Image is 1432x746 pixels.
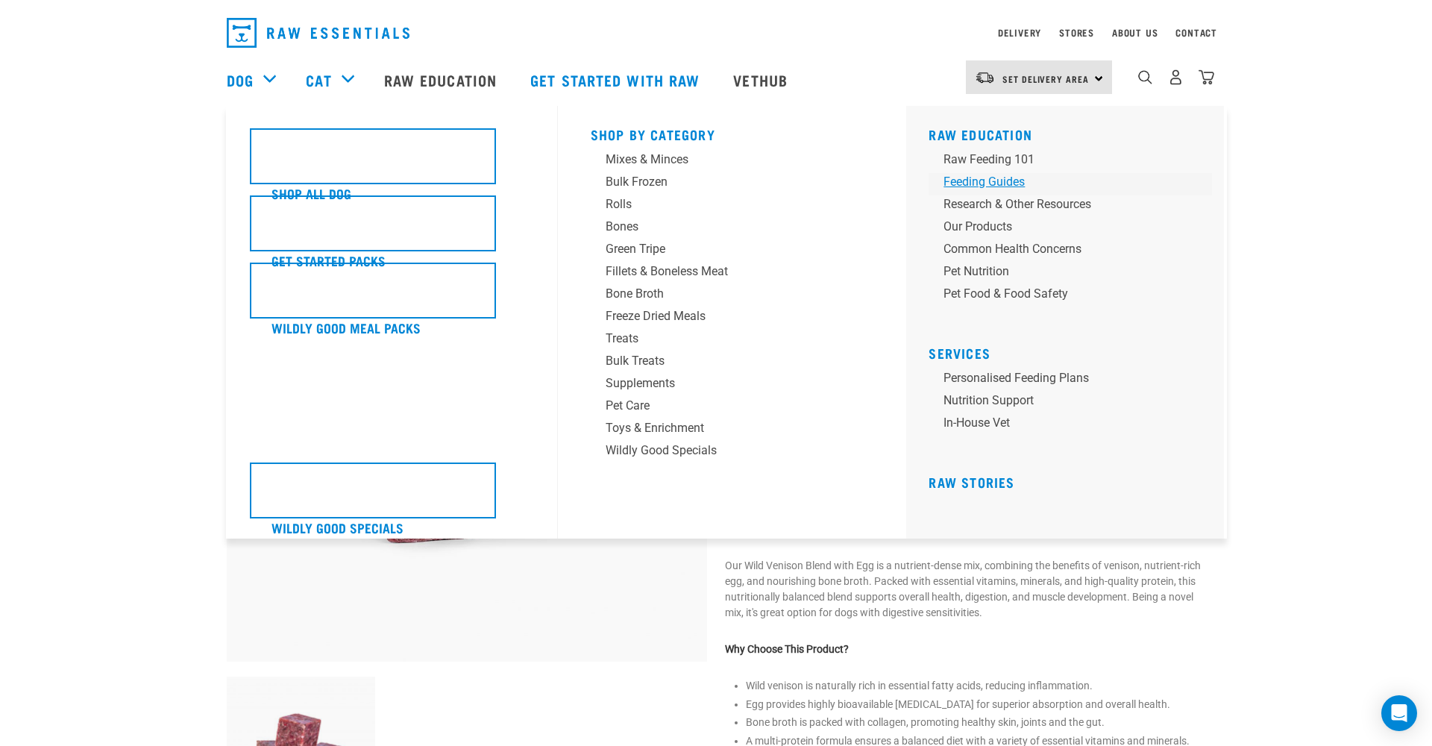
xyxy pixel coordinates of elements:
div: Mixes & Minces [606,151,838,169]
a: Wildly Good Specials [591,442,874,464]
li: Bone broth is packed with collagen, promoting healthy skin, joints and the gut. [746,715,1205,730]
div: Bulk Frozen [606,173,838,191]
a: Stores [1059,30,1094,35]
img: Raw Essentials Logo [227,18,409,48]
div: Bone Broth [606,285,838,303]
div: Raw Feeding 101 [943,151,1176,169]
nav: dropdown navigation [215,12,1217,54]
a: Feeding Guides [929,173,1212,195]
a: Bone Broth [591,285,874,307]
div: Pet Care [606,397,838,415]
div: Supplements [606,374,838,392]
a: Cat [306,69,331,91]
div: Bulk Treats [606,352,838,370]
div: Fillets & Boneless Meat [606,263,838,280]
a: Shop All Dog [250,128,533,195]
h5: Wildly Good Meal Packs [271,318,421,337]
a: Freeze Dried Meals [591,307,874,330]
div: Rolls [606,195,838,213]
a: Rolls [591,195,874,218]
h5: Shop By Category [591,127,874,139]
li: Wild venison is naturally rich in essential fatty acids, reducing inflammation. [746,678,1205,694]
a: Nutrition Support [929,392,1212,414]
strong: Why Choose This Product? [725,643,849,655]
a: Vethub [718,50,806,110]
a: Green Tripe [591,240,874,263]
div: Green Tripe [606,240,838,258]
a: About Us [1112,30,1158,35]
a: Dog [227,69,254,91]
a: Pet Care [591,397,874,419]
a: Pet Food & Food Safety [929,285,1212,307]
div: Bones [606,218,838,236]
a: Contact [1175,30,1217,35]
p: Our Wild Venison Blend with Egg is a nutrient-dense mix, combining the benefits of venison, nutri... [725,558,1205,621]
a: In-house vet [929,414,1212,436]
a: Wildly Good Meal Packs [250,263,533,330]
a: Mixes & Minces [591,151,874,173]
a: Treats [591,330,874,352]
a: Bulk Treats [591,352,874,374]
h5: Get Started Packs [271,251,386,270]
a: Raw Education [369,50,515,110]
a: Fillets & Boneless Meat [591,263,874,285]
span: Set Delivery Area [1002,76,1089,81]
img: user.png [1168,69,1184,85]
div: Common Health Concerns [943,240,1176,258]
li: Egg provides highly bioavailable [MEDICAL_DATA] for superior absorption and overall health. [746,697,1205,712]
div: Freeze Dried Meals [606,307,838,325]
div: Open Intercom Messenger [1381,695,1417,731]
a: Raw Education [929,131,1032,138]
a: Our Products [929,218,1212,240]
div: Research & Other Resources [943,195,1176,213]
a: Toys & Enrichment [591,419,874,442]
a: Raw Stories [929,478,1014,486]
a: Supplements [591,374,874,397]
div: Wildly Good Specials [606,442,838,460]
a: Common Health Concerns [929,240,1212,263]
div: Pet Food & Food Safety [943,285,1176,303]
h5: Shop All Dog [271,184,351,203]
div: Toys & Enrichment [606,419,838,437]
h5: Wildly Good Specials [271,518,403,537]
a: Research & Other Resources [929,195,1212,218]
div: Feeding Guides [943,173,1176,191]
a: Bones [591,218,874,240]
a: Get Started Packs [250,195,533,263]
a: Personalised Feeding Plans [929,369,1212,392]
div: Our Products [943,218,1176,236]
div: Treats [606,330,838,348]
a: Wildly Good Specials [250,463,533,530]
a: Bulk Frozen [591,173,874,195]
a: Raw Feeding 101 [929,151,1212,173]
img: home-icon-1@2x.png [1138,70,1152,84]
div: Pet Nutrition [943,263,1176,280]
a: Get started with Raw [515,50,718,110]
img: home-icon@2x.png [1199,69,1214,85]
h5: Services [929,345,1212,357]
img: van-moving.png [975,71,995,84]
a: Pet Nutrition [929,263,1212,285]
a: Delivery [998,30,1041,35]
